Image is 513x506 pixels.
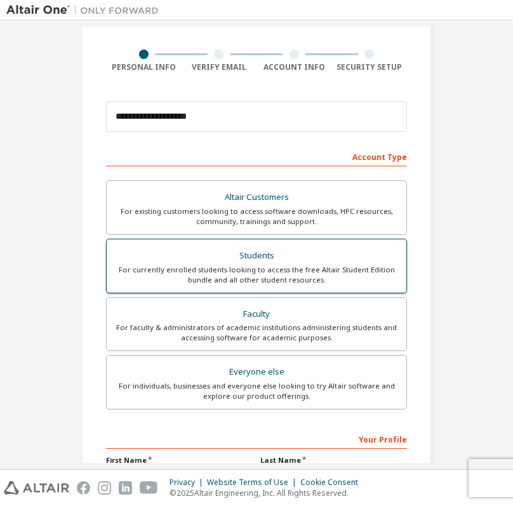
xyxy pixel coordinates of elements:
img: facebook.svg [77,481,90,495]
div: Privacy [170,477,207,488]
div: Altair Customers [114,189,399,206]
div: Everyone else [114,363,399,381]
div: Your Profile [106,429,407,449]
img: altair_logo.svg [4,481,69,495]
div: For individuals, businesses and everyone else looking to try Altair software and explore our prod... [114,381,399,401]
img: youtube.svg [140,481,158,495]
div: For existing customers looking to access software downloads, HPC resources, community, trainings ... [114,206,399,227]
label: Last Name [260,455,407,465]
p: © 2025 Altair Engineering, Inc. All Rights Reserved. [170,488,366,498]
img: instagram.svg [98,481,111,495]
div: Account Type [106,146,407,166]
div: Cookie Consent [300,477,366,488]
div: For faculty & administrators of academic institutions administering students and accessing softwa... [114,323,399,343]
div: Account Info [256,62,332,72]
div: Website Terms of Use [207,477,300,488]
img: Altair One [6,4,165,17]
div: For currently enrolled students looking to access the free Altair Student Edition bundle and all ... [114,265,399,285]
img: linkedin.svg [119,481,132,495]
div: Verify Email [182,62,257,72]
div: Personal Info [106,62,182,72]
div: Students [114,247,399,265]
label: First Name [106,455,253,465]
div: Faculty [114,305,399,323]
div: Security Setup [332,62,408,72]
